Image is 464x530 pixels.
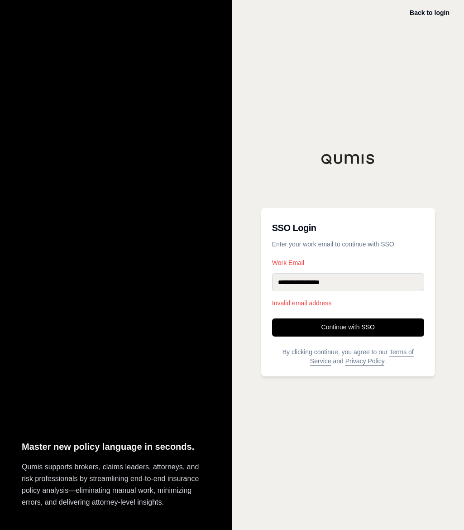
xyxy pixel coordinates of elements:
p: Enter your work email to continue with SSO [272,240,424,249]
p: Invalid email address [272,299,424,308]
p: Master new policy language in seconds. [22,439,210,454]
p: By clicking continue, you agree to our and . [272,347,424,366]
button: Continue with SSO [272,318,424,337]
a: Back to login [410,9,450,16]
a: Privacy Policy [345,357,384,365]
p: Qumis supports brokers, claims leaders, attorneys, and risk professionals by streamlining end-to-... [22,461,210,508]
label: Work Email [272,260,424,266]
h3: SSO Login [272,219,424,237]
img: Qumis [321,154,375,164]
a: Terms of Service [310,348,414,365]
